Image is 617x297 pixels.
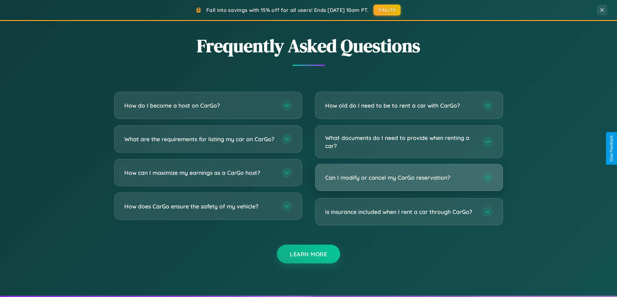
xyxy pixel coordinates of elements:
h3: Is insurance included when I rent a car through CarGo? [325,208,476,216]
span: Fall into savings with 15% off for all users! Ends [DATE] 10am PT. [206,7,369,13]
h3: How do I become a host on CarGo? [124,101,275,110]
h3: What are the requirements for listing my car on CarGo? [124,135,275,143]
button: Learn More [277,245,340,263]
button: FALL15 [373,5,401,16]
h3: How can I maximize my earnings as a CarGo host? [124,169,275,177]
h3: How does CarGo ensure the safety of my vehicle? [124,202,275,210]
h3: Can I modify or cancel my CarGo reservation? [325,174,476,182]
h2: Frequently Asked Questions [114,33,503,58]
h3: How old do I need to be to rent a car with CarGo? [325,101,476,110]
div: Give Feedback [609,135,614,162]
h3: What documents do I need to provide when renting a car? [325,134,476,150]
